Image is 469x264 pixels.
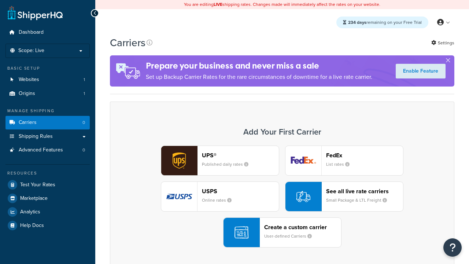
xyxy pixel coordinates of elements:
button: usps logoUSPSOnline rates [161,181,279,212]
li: Websites [5,73,90,87]
a: Settings [431,38,454,48]
a: Websites 1 [5,73,90,87]
h4: Prepare your business and never miss a sale [146,60,372,72]
img: icon-carrier-custom-c93b8a24.svg [234,225,248,239]
li: Carriers [5,116,90,129]
span: Help Docs [20,223,44,229]
span: 1 [84,77,85,83]
header: USPS [202,188,279,195]
div: Resources [5,170,90,176]
span: Advanced Features [19,147,63,153]
small: User-defined Carriers [264,233,318,239]
small: Published daily rates [202,161,254,168]
button: Create a custom carrierUser-defined Carriers [223,217,341,247]
a: Enable Feature [396,64,446,78]
a: ShipperHQ Home [8,5,63,20]
span: Test Your Rates [20,182,55,188]
a: Origins 1 [5,87,90,100]
span: Origins [19,91,35,97]
button: Open Resource Center [443,238,462,257]
a: Test Your Rates [5,178,90,191]
img: fedEx logo [285,146,321,175]
h3: Add Your First Carrier [118,128,447,136]
strong: 234 days [348,19,366,26]
small: List rates [326,161,355,168]
li: Origins [5,87,90,100]
img: icon-carrier-liverate-becf4550.svg [296,190,310,203]
h1: Carriers [110,36,145,50]
span: Analytics [20,209,40,215]
span: Dashboard [19,29,44,36]
small: Online rates [202,197,237,203]
small: Small Package & LTL Freight [326,197,393,203]
a: Dashboard [5,26,90,39]
p: Set up Backup Carrier Rates for the rare circumstances of downtime for a live rate carrier. [146,72,372,82]
img: usps logo [161,182,197,211]
a: Shipping Rules [5,130,90,143]
a: Analytics [5,205,90,219]
header: UPS® [202,152,279,159]
img: ups logo [161,146,197,175]
div: Basic Setup [5,65,90,71]
span: 0 [82,147,85,153]
button: See all live rate carriersSmall Package & LTL Freight [285,181,403,212]
a: Marketplace [5,192,90,205]
div: remaining on your Free Trial [336,16,428,28]
a: Help Docs [5,219,90,232]
a: Advanced Features 0 [5,143,90,157]
span: 1 [84,91,85,97]
a: Carriers 0 [5,116,90,129]
span: 0 [82,120,85,126]
b: LIVE [214,1,222,8]
button: ups logoUPS®Published daily rates [161,146,279,176]
span: Carriers [19,120,37,126]
span: Shipping Rules [19,133,53,140]
span: Websites [19,77,39,83]
header: Create a custom carrier [264,224,341,231]
button: fedEx logoFedExList rates [285,146,403,176]
header: See all live rate carriers [326,188,403,195]
img: ad-rules-rateshop-fe6ec290ccb7230408bd80ed9643f0289d75e0ffd9eb532fc0e269fcd187b520.png [110,55,146,87]
header: FedEx [326,152,403,159]
span: Marketplace [20,195,48,202]
div: Manage Shipping [5,108,90,114]
span: Scope: Live [18,48,44,54]
li: Advanced Features [5,143,90,157]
